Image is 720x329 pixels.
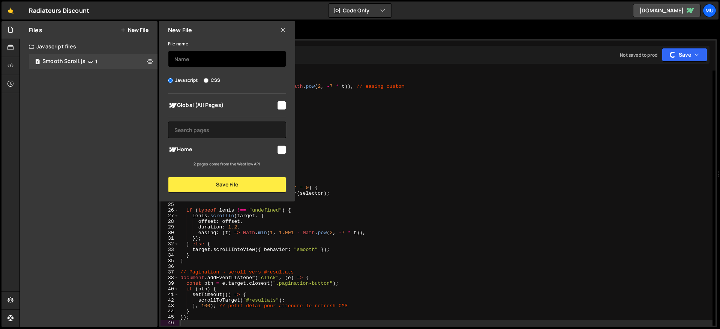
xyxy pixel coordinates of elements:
span: 1 [35,59,40,65]
a: 🤙 [1,2,20,20]
div: 30 [160,230,179,236]
h2: Files [29,26,42,34]
label: Javascript [168,77,198,84]
div: Smooth Scroll.js [42,58,85,65]
button: New File [120,27,148,33]
div: 17124/47237.js [29,54,157,69]
label: File name [168,40,188,48]
input: Javascript [168,78,173,83]
div: Radiateurs Discount [29,6,89,15]
div: 34 [160,252,179,258]
div: 37 [160,269,179,275]
div: 32 [160,241,179,247]
a: [DOMAIN_NAME] [633,4,700,17]
small: 2 pages come from the Webflow API [193,161,260,167]
div: 27 [160,213,179,219]
div: 39 [160,281,179,286]
button: Code Only [328,4,391,17]
h2: New File [168,26,192,34]
div: 45 [160,314,179,320]
input: Name [168,51,286,67]
div: Javascript files [20,39,157,54]
div: 35 [160,258,179,264]
button: Save [662,48,707,62]
div: 25 [160,202,179,207]
div: 41 [160,292,179,297]
div: 46 [160,320,179,326]
div: 31 [160,236,179,241]
input: CSS [204,78,208,83]
div: 26 [160,207,179,213]
div: 42 [160,297,179,303]
div: 33 [160,247,179,252]
a: Mu [703,4,716,17]
span: Home [168,145,276,154]
label: CSS [204,77,220,84]
div: 29 [160,224,179,230]
input: Search pages [168,122,286,138]
div: Not saved to prod [620,52,657,58]
div: 28 [160,219,179,224]
span: Global (All Pages) [168,101,276,110]
div: 44 [160,309,179,314]
div: 36 [160,264,179,269]
div: 38 [160,275,179,281]
span: 1 [95,59,97,65]
div: 40 [160,286,179,292]
button: Save File [168,177,286,192]
div: 43 [160,303,179,309]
